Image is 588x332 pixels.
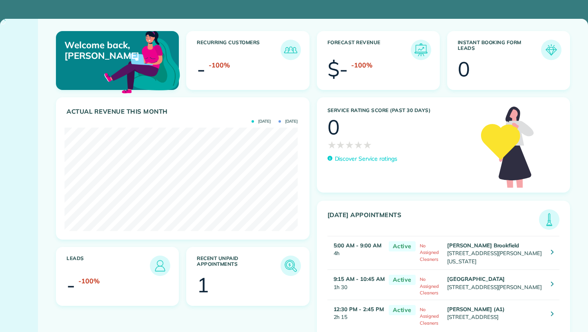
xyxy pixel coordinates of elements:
[345,137,354,152] span: ★
[420,243,439,262] span: No Assigned Cleaners
[334,242,381,249] strong: 5:00 AM - 9:00 AM
[445,300,545,330] td: [STREET_ADDRESS]
[197,256,280,276] h3: Recent unpaid appointments
[389,275,416,285] span: Active
[327,300,385,330] td: 2h 15
[543,42,559,58] img: icon_form_leads-04211a6a04a5b2264e4ee56bc0799ec3eb69b7e499cbb523a139df1d13a81ae0.png
[447,306,505,312] strong: [PERSON_NAME] (A1)
[327,59,348,79] div: $-
[413,42,429,58] img: icon_forecast_revenue-8c13a41c7ed35a8dcfafea3cbb826a0462acb37728057bba2d056411b612bbbe.png
[447,242,519,249] strong: [PERSON_NAME] Brookfield
[334,276,385,282] strong: 9:15 AM - 10:45 AM
[67,275,75,295] div: -
[283,258,299,274] img: icon_unpaid_appointments-47b8ce3997adf2238b356f14209ab4cced10bd1f174958f3ca8f1d0dd7fffeee.png
[252,119,271,123] span: [DATE]
[67,256,150,276] h3: Leads
[197,275,209,295] div: 1
[327,40,411,60] h3: Forecast Revenue
[447,276,505,282] strong: [GEOGRAPHIC_DATA]
[327,155,397,163] a: Discover Service ratings
[389,241,416,251] span: Active
[327,211,539,230] h3: [DATE] Appointments
[351,60,372,70] div: -100%
[327,137,336,152] span: ★
[327,108,473,113] h3: Service Rating score (past 30 days)
[354,137,363,152] span: ★
[541,211,557,228] img: icon_todays_appointments-901f7ab196bb0bea1936b74009e4eb5ffbc2d2711fa7634e0d609ed5ef32b18b.png
[152,258,168,274] img: icon_leads-1bed01f49abd5b7fead27621c3d59655bb73ed531f8eeb49469d10e621d6b896.png
[420,307,439,326] span: No Assigned Cleaners
[209,60,230,70] div: -100%
[420,276,439,296] span: No Assigned Cleaners
[327,117,340,137] div: 0
[335,155,397,163] p: Discover Service ratings
[458,59,470,79] div: 0
[445,236,545,270] td: [STREET_ADDRESS][PERSON_NAME][US_STATE]
[197,40,280,60] h3: Recurring Customers
[458,40,541,60] h3: Instant Booking Form Leads
[67,108,301,115] h3: Actual Revenue this month
[336,137,345,152] span: ★
[445,270,545,300] td: [STREET_ADDRESS][PERSON_NAME]
[78,276,100,286] div: -100%
[65,40,138,61] p: Welcome back, [PERSON_NAME]!
[283,42,299,58] img: icon_recurring_customers-cf858462ba22bcd05b5a5880d41d6543d210077de5bb9ebc9590e49fd87d84ed.png
[327,236,385,270] td: 4h
[327,270,385,300] td: 1h 30
[197,59,205,79] div: -
[334,306,384,312] strong: 12:30 PM - 2:45 PM
[389,305,416,315] span: Active
[102,22,182,101] img: dashboard_welcome-42a62b7d889689a78055ac9021e634bf52bae3f8056760290aed330b23ab8690.png
[363,137,372,152] span: ★
[278,119,298,123] span: [DATE]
